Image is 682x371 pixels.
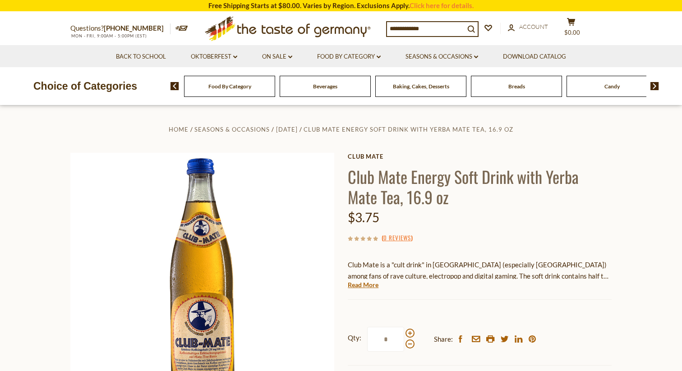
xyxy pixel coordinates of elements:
p: Questions? [70,23,170,34]
img: previous arrow [170,82,179,90]
a: Club Mate Energy Soft Drink with Yerba Mate Tea, 16.9 oz [304,126,513,133]
a: Breads [508,83,525,90]
h1: Club Mate Energy Soft Drink with Yerba Mate Tea, 16.9 oz [348,166,612,207]
a: Food By Category [208,83,251,90]
span: Share: [434,334,453,345]
a: Club Mate [348,153,612,160]
a: Home [169,126,189,133]
a: Beverages [313,83,337,90]
a: Seasons & Occasions [406,52,478,62]
img: next arrow [650,82,659,90]
span: $0.00 [564,29,580,36]
a: Candy [604,83,620,90]
span: MON - FRI, 9:00AM - 5:00PM (EST) [70,33,147,38]
a: 0 Reviews [383,233,411,243]
a: Account [508,22,548,32]
a: Food By Category [317,52,381,62]
strong: Qty: [348,332,361,344]
a: Baking, Cakes, Desserts [393,83,449,90]
p: Club Mate is a "cult drink" in [GEOGRAPHIC_DATA] (especially [GEOGRAPHIC_DATA]) among fans of rav... [348,259,612,282]
span: Account [519,23,548,30]
a: [DATE] [276,126,298,133]
a: [PHONE_NUMBER] [104,24,164,32]
a: Oktoberfest [191,52,237,62]
a: Download Catalog [503,52,566,62]
span: $3.75 [348,210,379,225]
a: Seasons & Occasions [194,126,270,133]
a: Read More [348,280,378,289]
a: On Sale [262,52,292,62]
a: Click here for details. [410,1,474,9]
a: Back to School [116,52,166,62]
button: $0.00 [558,18,585,40]
span: ( ) [382,233,413,242]
input: Qty: [367,327,404,352]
